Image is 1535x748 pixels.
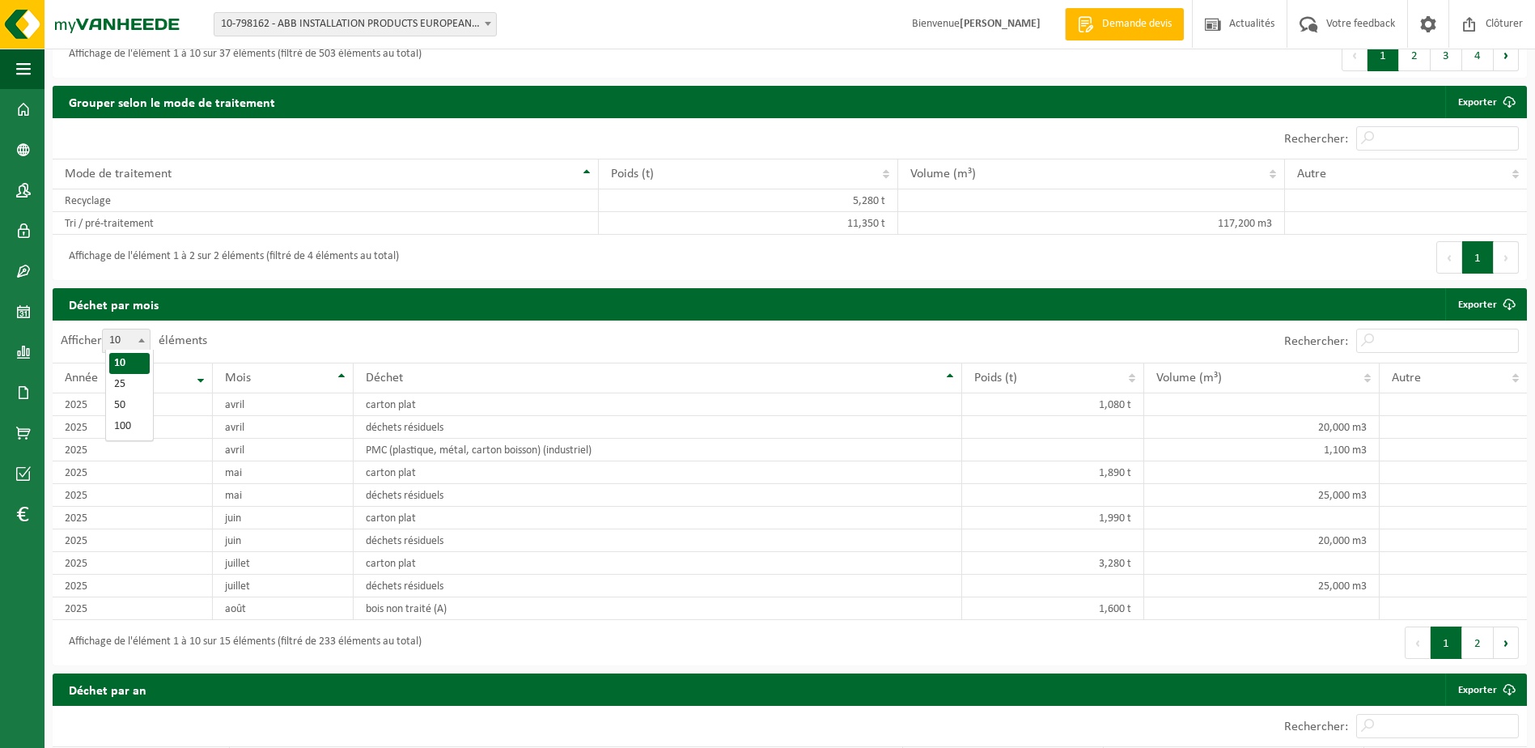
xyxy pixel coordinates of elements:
button: Previous [1342,39,1368,71]
a: Exporter [1445,86,1525,118]
button: Previous [1405,627,1431,659]
td: 20,000 m3 [1144,416,1380,439]
td: 2025 [53,439,213,461]
td: 2025 [53,393,213,416]
td: déchets résiduels [354,416,963,439]
li: 25 [109,374,150,395]
td: 2025 [53,461,213,484]
span: Mode de traitement [65,168,172,181]
button: Next [1494,241,1519,274]
td: 2025 [53,575,213,597]
button: 3 [1431,39,1462,71]
td: mai [213,484,354,507]
a: Exporter [1445,674,1525,706]
td: août [213,597,354,620]
td: juillet [213,575,354,597]
div: Affichage de l'élément 1 à 2 sur 2 éléments (filtré de 4 éléments au total) [61,243,399,272]
span: Déchet [366,372,403,385]
td: mai [213,461,354,484]
span: Poids (t) [611,168,654,181]
td: déchets résiduels [354,529,963,552]
td: déchets résiduels [354,484,963,507]
div: Affichage de l'élément 1 à 10 sur 37 éléments (filtré de 503 éléments au total) [61,40,422,70]
span: Année [65,372,98,385]
span: 10 [102,329,151,353]
div: Affichage de l'élément 1 à 10 sur 15 éléments (filtré de 233 éléments au total) [61,628,422,657]
label: Rechercher: [1284,335,1348,348]
strong: [PERSON_NAME] [960,18,1041,30]
label: Rechercher: [1284,133,1348,146]
td: carton plat [354,507,963,529]
span: Volume (m³) [1156,372,1222,385]
button: Next [1494,627,1519,659]
td: juin [213,507,354,529]
span: 10-798162 - ABB INSTALLATION PRODUCTS EUROPEAN CENTRE SA - HOUDENG-GOEGNIES [214,12,497,36]
button: 1 [1431,627,1462,659]
td: juillet [213,552,354,575]
td: bois non traité (A) [354,597,963,620]
td: 2025 [53,507,213,529]
td: 25,000 m3 [1144,484,1380,507]
label: Afficher éléments [61,334,207,347]
li: 100 [109,416,150,437]
span: Autre [1297,168,1326,181]
td: 2025 [53,529,213,552]
button: 2 [1399,39,1431,71]
td: avril [213,439,354,461]
td: Recyclage [53,189,599,212]
td: 117,200 m3 [898,212,1285,235]
label: Rechercher: [1284,720,1348,733]
td: 1,600 t [962,597,1144,620]
a: Exporter [1445,288,1525,321]
span: Poids (t) [974,372,1017,385]
td: carton plat [354,393,963,416]
button: 4 [1462,39,1494,71]
td: juin [213,529,354,552]
a: Demande devis [1065,8,1184,40]
button: 2 [1462,627,1494,659]
h2: Déchet par mois [53,288,175,320]
td: 1,100 m3 [1144,439,1380,461]
button: 1 [1462,241,1494,274]
td: Tri / pré-traitement [53,212,599,235]
td: avril [213,393,354,416]
button: Previous [1436,241,1462,274]
td: 2025 [53,416,213,439]
td: PMC (plastique, métal, carton boisson) (industriel) [354,439,963,461]
td: 2025 [53,552,213,575]
td: 1,080 t [962,393,1144,416]
td: 2025 [53,597,213,620]
span: Autre [1392,372,1421,385]
td: 20,000 m3 [1144,529,1380,552]
button: 1 [1368,39,1399,71]
span: 10-798162 - ABB INSTALLATION PRODUCTS EUROPEAN CENTRE SA - HOUDENG-GOEGNIES [214,13,496,36]
td: carton plat [354,552,963,575]
td: avril [213,416,354,439]
td: 3,280 t [962,552,1144,575]
span: Mois [225,372,251,385]
span: Demande devis [1098,16,1176,32]
li: 50 [109,395,150,416]
li: 10 [109,353,150,374]
td: carton plat [354,461,963,484]
span: Volume (m³) [910,168,976,181]
td: 25,000 m3 [1144,575,1380,597]
td: 5,280 t [599,189,898,212]
button: Next [1494,39,1519,71]
td: 11,350 t [599,212,898,235]
h2: Grouper selon le mode de traitement [53,86,291,117]
td: 1,890 t [962,461,1144,484]
td: déchets résiduels [354,575,963,597]
td: 1,990 t [962,507,1144,529]
h2: Déchet par an [53,674,163,705]
span: 10 [103,329,150,352]
td: 2025 [53,484,213,507]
